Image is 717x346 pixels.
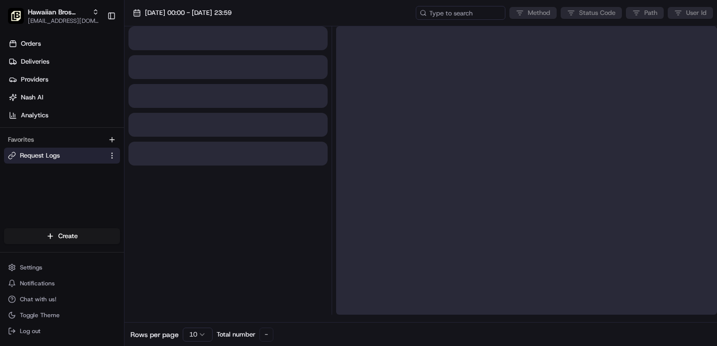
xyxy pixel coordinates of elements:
span: Analytics [21,111,48,120]
button: Settings [4,260,120,274]
span: Deliveries [21,57,49,66]
button: Request Logs [4,148,120,164]
button: [EMAIL_ADDRESS][DOMAIN_NAME] [28,17,99,25]
span: Settings [20,263,42,271]
a: Analytics [4,107,124,123]
span: Rows per page [130,330,179,340]
img: Hawaiian Bros (Addison TX_Belt Line) [8,8,24,24]
span: Providers [21,75,48,84]
button: Hawaiian Bros (Addison TX_Belt Line) [28,7,88,17]
span: Total number [217,330,255,339]
button: Log out [4,324,120,338]
span: Log out [20,327,40,335]
span: Notifications [20,279,55,287]
a: Orders [4,36,124,52]
button: Create [4,228,120,244]
a: Providers [4,72,124,87]
span: Request Logs [20,151,60,160]
span: Toggle Theme [20,311,60,319]
button: [DATE] 00:00 - [DATE] 23:59 [128,6,236,20]
div: Favorites [4,132,120,148]
input: Type to search [416,6,505,20]
a: Nash AI [4,89,124,105]
button: Notifications [4,276,120,290]
button: Chat with us! [4,292,120,306]
a: Request Logs [8,151,104,160]
button: Hawaiian Bros (Addison TX_Belt Line)Hawaiian Bros (Addison TX_Belt Line)[EMAIL_ADDRESS][DOMAIN_NAME] [4,4,103,28]
button: Toggle Theme [4,308,120,322]
a: Deliveries [4,54,124,70]
span: Orders [21,39,41,48]
span: Chat with us! [20,295,56,303]
span: [DATE] 00:00 - [DATE] 23:59 [145,8,232,17]
span: Create [58,232,78,241]
span: Nash AI [21,93,43,102]
div: - [259,328,273,342]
